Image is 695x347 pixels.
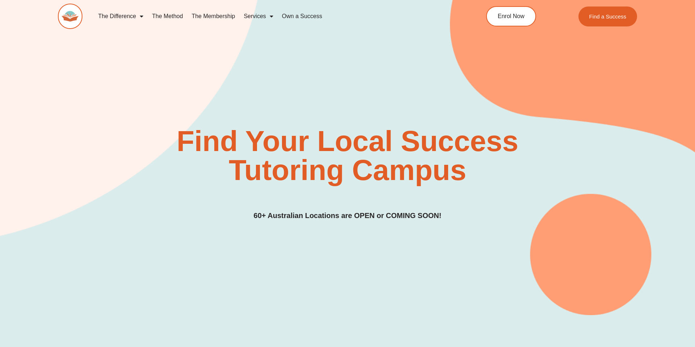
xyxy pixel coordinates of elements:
[94,8,453,25] nav: Menu
[659,312,695,347] iframe: Chat Widget
[486,6,536,26] a: Enrol Now
[119,127,576,185] h2: Find Your Local Success Tutoring Campus
[94,8,148,25] a: The Difference
[589,14,626,19] span: Find a Success
[148,8,187,25] a: The Method
[578,7,637,26] a: Find a Success
[498,13,525,19] span: Enrol Now
[239,8,277,25] a: Services
[254,210,442,221] h3: 60+ Australian Locations are OPEN or COMING SOON!
[187,8,239,25] a: The Membership
[278,8,327,25] a: Own a Success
